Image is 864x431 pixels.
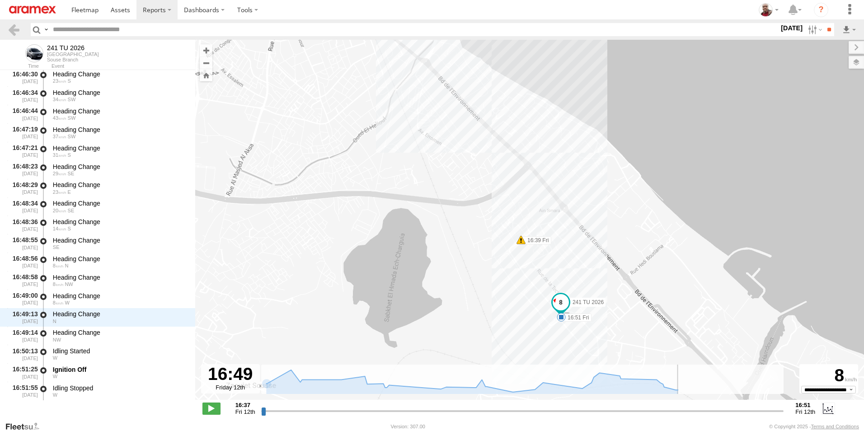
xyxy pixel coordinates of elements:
[7,161,39,178] div: 16:48:23 [DATE]
[756,3,782,17] div: Majdi Ghannoudi
[53,310,187,318] div: Heading Change
[53,152,66,158] span: 31
[53,97,66,102] span: 34
[814,3,828,17] i: ?
[53,199,187,207] div: Heading Change
[53,374,57,379] span: Heading: 268
[53,115,66,121] span: 43
[53,281,64,287] span: 8
[53,70,187,78] div: Heading Change
[7,198,39,215] div: 16:48:34 [DATE]
[53,273,187,281] div: Heading Change
[68,171,75,176] span: Heading: 127
[53,144,187,152] div: Heading Change
[7,124,39,141] div: 16:47:19 [DATE]
[53,355,57,361] span: Heading: 268
[68,115,76,121] span: Heading: 246
[53,244,60,250] span: Heading: 122
[53,218,187,226] div: Heading Change
[68,78,71,84] span: Heading: 178
[47,52,99,57] div: [GEOGRAPHIC_DATA]
[779,23,804,33] label: [DATE]
[53,392,57,398] span: Heading: 268
[7,290,39,307] div: 16:49:00 [DATE]
[53,226,66,231] span: 14
[53,181,187,189] div: Heading Change
[795,408,815,415] span: Fri 12th Sep 2025
[53,365,187,374] div: Ignition Off
[53,292,187,300] div: Heading Change
[7,64,39,69] div: Time
[200,69,212,81] button: Zoom Home
[53,78,66,84] span: 23
[68,134,76,139] span: Heading: 206
[7,328,39,344] div: 16:49:14 [DATE]
[7,23,20,36] a: Back to previous Page
[7,216,39,233] div: 16:48:36 [DATE]
[795,402,815,408] strong: 16:51
[561,314,592,322] label: 16:51 Fri
[235,408,255,415] span: Fri 12th Sep 2025
[53,300,64,305] span: 8
[47,57,99,62] div: Souse Branch
[53,328,187,337] div: Heading Change
[53,163,187,171] div: Heading Change
[841,23,857,36] label: Export results as...
[7,143,39,159] div: 16:47:21 [DATE]
[53,171,66,176] span: 29
[53,384,187,392] div: Idling Stopped
[7,383,39,399] div: 16:51:55 [DATE]
[68,226,71,231] span: Heading: 166
[53,126,187,134] div: Heading Change
[200,56,212,69] button: Zoom out
[53,107,187,115] div: Heading Change
[7,346,39,362] div: 16:50:13 [DATE]
[47,44,99,52] div: 241 TU 2026 - View Asset History
[391,424,425,429] div: Version: 307.00
[53,347,187,355] div: Idling Started
[53,208,66,213] span: 20
[52,64,195,69] div: Event
[801,365,857,386] div: 8
[65,281,73,287] span: Heading: 316
[53,134,66,139] span: 37
[573,299,604,305] span: 241 TU 2026
[521,236,551,244] label: 16:39 Fri
[65,263,68,268] span: Heading: 21
[7,69,39,86] div: 16:46:30 [DATE]
[7,253,39,270] div: 16:48:56 [DATE]
[7,364,39,381] div: 16:51:25 [DATE]
[7,272,39,289] div: 16:48:58 [DATE]
[7,87,39,104] div: 16:46:34 [DATE]
[53,189,66,195] span: 23
[53,337,61,342] span: Heading: 307
[53,263,64,268] span: 8
[200,44,212,56] button: Zoom in
[7,180,39,197] div: 16:48:29 [DATE]
[53,236,187,244] div: Heading Change
[5,422,47,431] a: Visit our Website
[42,23,50,36] label: Search Query
[7,106,39,122] div: 16:46:44 [DATE]
[804,23,824,36] label: Search Filter Options
[53,319,56,324] span: Heading: 351
[68,189,71,195] span: Heading: 97
[235,402,255,408] strong: 16:37
[7,309,39,326] div: 16:49:13 [DATE]
[769,424,859,429] div: © Copyright 2025 -
[68,152,71,158] span: Heading: 159
[7,235,39,252] div: 16:48:55 [DATE]
[53,255,187,263] div: Heading Change
[9,6,56,14] img: aramex-logo.svg
[53,89,187,97] div: Heading Change
[68,208,75,213] span: Heading: 127
[202,403,221,414] label: Play/Stop
[811,424,859,429] a: Terms and Conditions
[68,97,76,102] span: Heading: 211
[65,300,69,305] span: Heading: 283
